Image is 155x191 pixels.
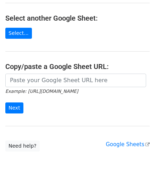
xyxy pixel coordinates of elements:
input: Paste your Google Sheet URL here [5,74,146,87]
input: Next [5,102,23,113]
a: Select... [5,28,32,39]
small: Example: [URL][DOMAIN_NAME] [5,89,78,94]
a: Need help? [5,140,40,152]
h4: Select another Google Sheet: [5,14,150,22]
iframe: Chat Widget [120,157,155,191]
h4: Copy/paste a Google Sheet URL: [5,62,150,71]
a: Google Sheets [106,141,150,148]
